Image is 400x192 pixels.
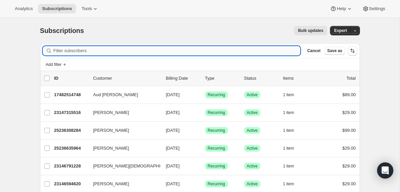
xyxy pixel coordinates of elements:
[342,128,356,133] span: $99.00
[89,125,157,136] button: [PERSON_NAME]
[93,75,161,82] p: Customer
[283,92,294,98] span: 1 item
[54,144,356,153] div: 25236635964[PERSON_NAME][DATE]SuccessRecurringSuccessActive1 item$29.00
[330,26,351,35] button: Export
[54,161,356,171] div: 23146791228[PERSON_NAME][DEMOGRAPHIC_DATA][DATE]SuccessRecurringSuccessActive1 item$29.00
[54,108,356,117] div: 23147315516[PERSON_NAME][DATE]SuccessRecurringSuccessActive1 item$29.00
[348,46,357,55] button: Sort the results
[93,163,178,169] span: [PERSON_NAME][DEMOGRAPHIC_DATA]
[327,48,342,53] span: Save as
[346,75,356,82] p: Total
[54,90,356,100] div: 17482514748Aud [PERSON_NAME][DATE]SuccessRecurringSuccessActive1 item$89.00
[247,110,258,115] span: Active
[342,181,356,186] span: $29.00
[208,146,225,151] span: Recurring
[166,146,180,151] span: [DATE]
[244,75,278,82] p: Status
[283,161,302,171] button: 1 item
[43,61,70,69] button: Add filter
[166,110,180,115] span: [DATE]
[54,109,88,116] p: 23147315516
[325,47,345,55] button: Save as
[342,146,356,151] span: $29.00
[208,128,225,133] span: Recurring
[283,126,302,135] button: 1 item
[54,75,88,82] p: ID
[93,109,129,116] span: [PERSON_NAME]
[54,91,88,98] p: 17482514748
[208,181,225,187] span: Recurring
[294,26,327,35] button: Bulk updates
[326,4,357,13] button: Help
[358,4,389,13] button: Settings
[283,75,317,82] div: Items
[93,145,129,152] span: [PERSON_NAME]
[283,163,294,169] span: 1 item
[42,6,72,11] span: Subscriptions
[307,48,320,53] span: Cancel
[54,163,88,169] p: 23146791228
[247,181,258,187] span: Active
[54,126,356,135] div: 25236308284[PERSON_NAME][DATE]SuccessRecurringSuccessActive1 item$99.00
[283,108,302,117] button: 1 item
[208,163,225,169] span: Recurring
[283,179,302,189] button: 1 item
[377,162,393,179] div: Open Intercom Messenger
[54,46,301,55] input: Filter subscribers
[342,163,356,168] span: $29.00
[54,145,88,152] p: 25236635964
[283,128,294,133] span: 1 item
[247,163,258,169] span: Active
[40,27,84,34] span: Subscriptions
[54,179,356,189] div: 23146594620[PERSON_NAME][DATE]SuccessRecurringSuccessActive1 item$29.00
[166,128,180,133] span: [DATE]
[247,128,258,133] span: Active
[11,4,37,13] button: Analytics
[38,4,76,13] button: Subscriptions
[342,92,356,97] span: $89.00
[208,110,225,115] span: Recurring
[93,181,129,187] span: [PERSON_NAME]
[166,181,180,186] span: [DATE]
[89,161,157,171] button: [PERSON_NAME][DEMOGRAPHIC_DATA]
[89,143,157,154] button: [PERSON_NAME]
[334,28,347,33] span: Export
[93,127,129,134] span: [PERSON_NAME]
[54,75,356,82] div: IDCustomerBilling DateTypeStatusItemsTotal
[283,110,294,115] span: 1 item
[298,28,323,33] span: Bulk updates
[247,92,258,98] span: Active
[166,75,200,82] p: Billing Date
[54,127,88,134] p: 25236308284
[89,89,157,100] button: Aud [PERSON_NAME]
[208,92,225,98] span: Recurring
[166,163,180,168] span: [DATE]
[89,179,157,189] button: [PERSON_NAME]
[369,6,385,11] span: Settings
[15,6,33,11] span: Analytics
[283,146,294,151] span: 1 item
[283,90,302,100] button: 1 item
[247,146,258,151] span: Active
[283,181,294,187] span: 1 item
[304,47,323,55] button: Cancel
[283,144,302,153] button: 1 item
[337,6,346,11] span: Help
[54,181,88,187] p: 23146594620
[46,62,62,67] span: Add filter
[81,6,92,11] span: Tools
[89,107,157,118] button: [PERSON_NAME]
[205,75,239,82] div: Type
[77,4,103,13] button: Tools
[166,92,180,97] span: [DATE]
[342,110,356,115] span: $29.00
[93,91,138,98] span: Aud [PERSON_NAME]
